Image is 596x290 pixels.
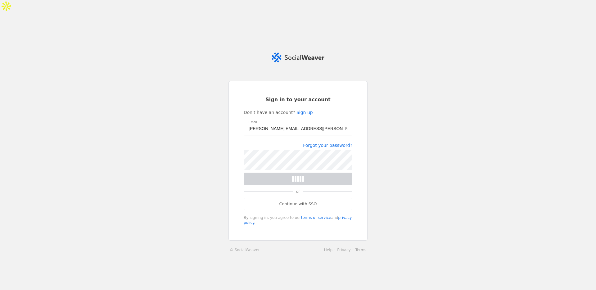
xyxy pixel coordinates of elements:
[332,247,337,253] li: ·
[296,109,313,116] a: Sign up
[244,215,352,225] a: privacy policy
[324,248,332,252] a: Help
[303,143,352,148] a: Forgot your password?
[351,247,355,253] li: ·
[301,215,331,220] a: terms of service
[293,185,303,198] span: or
[249,125,347,132] input: Email
[230,247,260,253] a: © SocialWeaver
[265,96,331,103] span: Sign in to your account
[337,248,350,252] a: Privacy
[244,215,352,225] div: By signing in, you agree to our and .
[244,198,352,210] a: Continue with SSO
[249,119,257,125] mat-label: Email
[355,248,366,252] a: Terms
[244,109,295,116] span: Don't have an account?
